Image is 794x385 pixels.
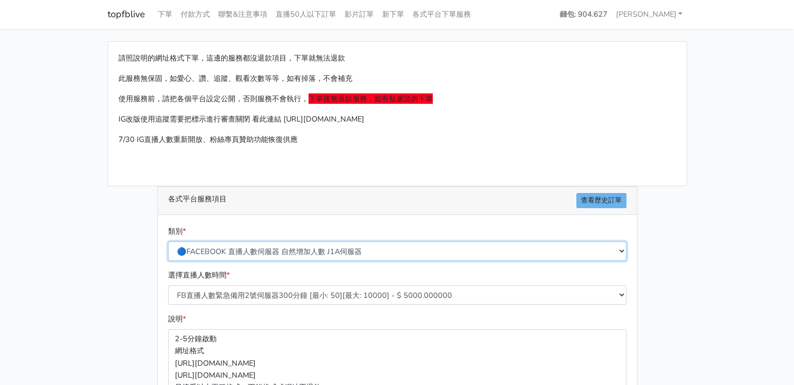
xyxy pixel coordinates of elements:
span: 下單後無退款服務，如有疑慮請勿下單 [309,93,433,104]
label: 類別 [168,225,186,237]
p: IG改版使用追蹤需要把標示進行審查關閉 看此連結 [URL][DOMAIN_NAME] [118,113,676,125]
a: 新下單 [378,4,408,25]
a: 直播50人以下訂單 [271,4,340,25]
label: 說明 [168,313,186,325]
a: 各式平台下單服務 [408,4,475,25]
a: 錢包: 904.627 [555,4,612,25]
p: 使用服務前，請把各個平台設定公開，否則服務不會執行， [118,93,676,105]
a: 查看歷史訂單 [576,193,626,208]
p: 此服務無保固，如愛心、讚、追蹤、觀看次數等等，如有掉落，不會補充 [118,73,676,85]
strong: 錢包: 904.627 [560,9,608,19]
a: 影片訂單 [340,4,378,25]
p: 請照說明的網址格式下單，這邊的服務都沒退款項目，下單就無法退款 [118,52,676,64]
a: [PERSON_NAME] [612,4,687,25]
a: 聯繫&注意事項 [214,4,271,25]
label: 選擇直播人數時間 [168,269,230,281]
a: topfblive [108,4,145,25]
p: 7/30 IG直播人數重新開放、粉絲專頁贊助功能恢復供應 [118,134,676,146]
a: 付款方式 [176,4,214,25]
div: 各式平台服務項目 [158,187,637,215]
a: 下單 [153,4,176,25]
